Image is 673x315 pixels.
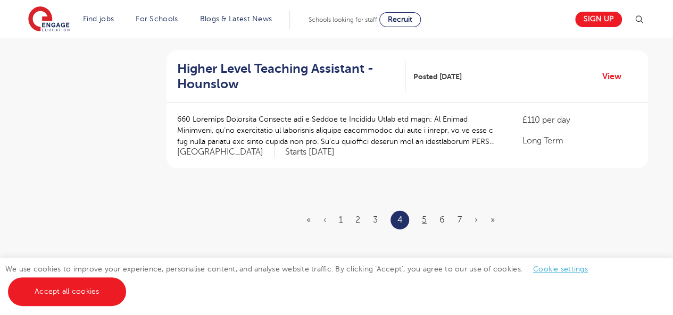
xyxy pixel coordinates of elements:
a: 2 [355,215,360,225]
img: Engage Education [28,6,70,33]
a: Cookie settings [533,265,588,273]
a: Next [475,215,478,225]
span: Posted [DATE] [413,71,462,82]
h2: Higher Level Teaching Assistant - Hounslow [177,61,397,92]
span: [GEOGRAPHIC_DATA] [177,147,275,158]
span: Recruit [388,15,412,23]
p: Long Term [522,134,637,147]
a: Sign up [575,12,622,27]
a: 5 [422,215,427,225]
a: 1 [339,215,343,225]
a: View [602,70,629,83]
a: Accept all cookies [8,277,126,306]
p: 660 Loremips Dolorsita Consecte adi e Seddoe te Incididu Utlab etd magn: Al Enimad Minimveni, qu’... [177,114,501,147]
a: For Schools [136,15,178,23]
span: We use cookies to improve your experience, personalise content, and analyse website traffic. By c... [5,265,599,295]
a: Last [491,215,495,225]
p: Starts [DATE] [285,147,335,158]
a: 6 [439,215,445,225]
a: 3 [373,215,378,225]
a: First [306,215,311,225]
a: Higher Level Teaching Assistant - Hounslow [177,61,405,92]
a: 4 [397,213,403,227]
a: 7 [458,215,462,225]
a: Previous [323,215,326,225]
p: £110 per day [522,114,637,126]
a: Recruit [379,12,421,27]
span: Schools looking for staff [309,16,377,23]
a: Find jobs [83,15,114,23]
a: Blogs & Latest News [200,15,272,23]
